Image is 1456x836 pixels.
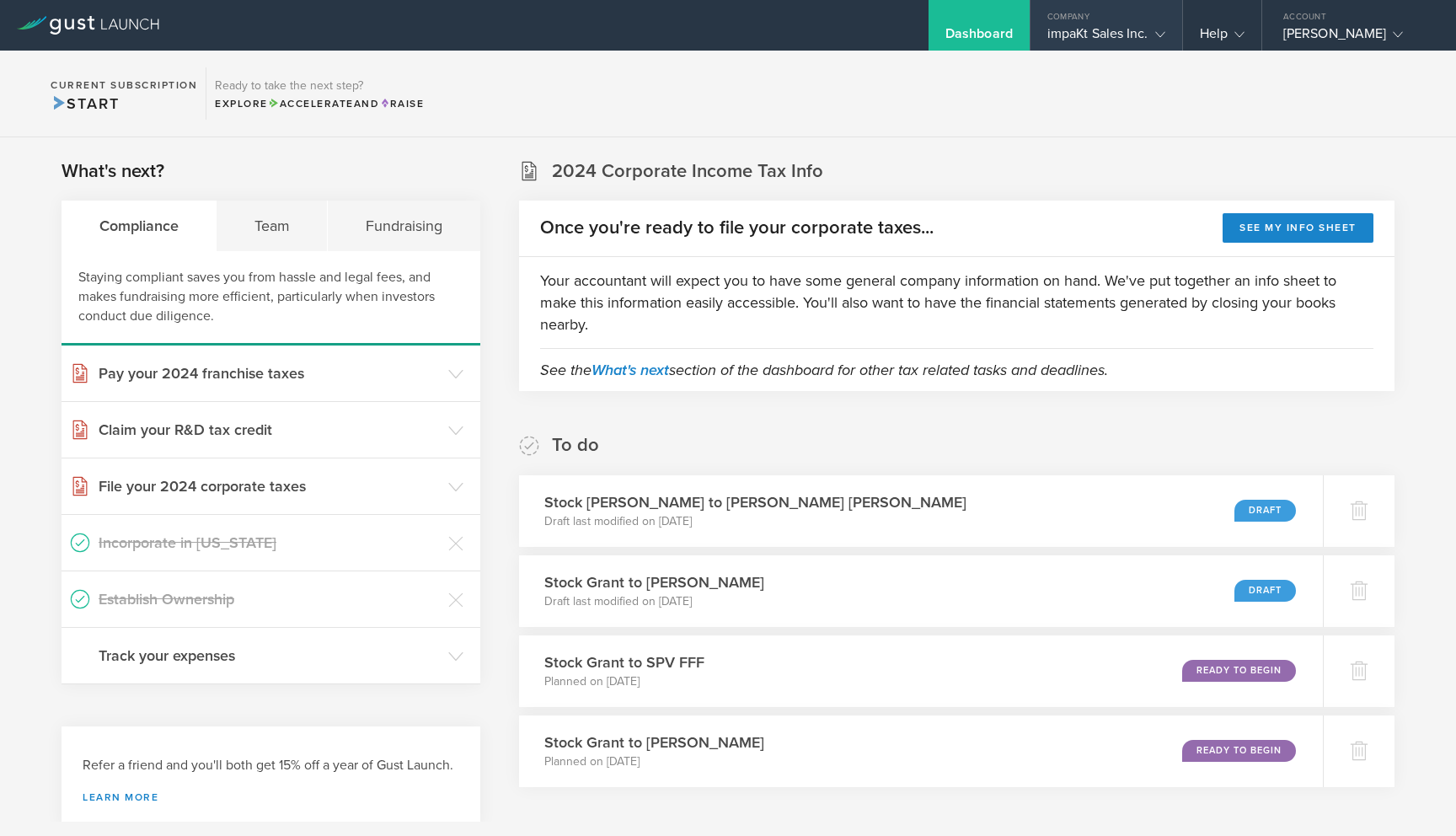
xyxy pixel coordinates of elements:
div: Team [217,201,328,251]
a: Learn more [83,792,459,802]
h3: Pay your 2024 franchise taxes [99,362,440,384]
h2: What's next? [62,159,164,184]
div: Dashboard [945,25,1013,51]
div: Fundraising [328,201,479,251]
span: and [268,98,380,110]
span: Accelerate [268,98,354,110]
h2: Current Subscription [51,80,197,90]
div: Stock Grant to [PERSON_NAME]Planned on [DATE]Ready to Begin [519,715,1323,787]
div: Draft [1234,580,1296,602]
div: Ready to Begin [1182,740,1296,762]
span: Start [51,94,119,113]
h3: Ready to take the next step? [215,80,424,92]
div: Compliance [62,201,217,251]
div: Ready to take the next step?ExploreAccelerateandRaise [206,67,432,120]
h3: Track your expenses [99,645,440,667]
div: Help [1200,25,1245,51]
h3: Stock Grant to [PERSON_NAME] [544,731,764,753]
div: Stock Grant to [PERSON_NAME]Draft last modified on [DATE]Draft [519,555,1323,627]
div: [PERSON_NAME] [1283,25,1427,51]
p: Draft last modified on [DATE] [544,593,764,610]
div: Stock [PERSON_NAME] to [PERSON_NAME] [PERSON_NAME]Draft last modified on [DATE]Draft [519,475,1323,547]
p: Your accountant will expect you to have some general company information on hand. We've put toget... [540,270,1373,335]
div: Ready to Begin [1182,660,1296,682]
p: Planned on [DATE] [544,673,704,690]
a: What's next [591,361,669,379]
h3: Stock Grant to [PERSON_NAME] [544,571,764,593]
span: Raise [379,98,424,110]
h2: To do [552,433,599,458]
h3: Stock [PERSON_NAME] to [PERSON_NAME] [PERSON_NAME] [544,491,966,513]
h3: Stock Grant to SPV FFF [544,651,704,673]
em: See the section of the dashboard for other tax related tasks and deadlines. [540,361,1108,379]
p: Planned on [DATE] [544,753,764,770]
div: impaKt Sales Inc. [1047,25,1165,51]
div: Draft [1234,500,1296,522]
h3: Establish Ownership [99,588,440,610]
button: See my info sheet [1223,213,1373,243]
h2: Once you're ready to file your corporate taxes... [540,216,934,240]
h3: File your 2024 corporate taxes [99,475,440,497]
p: Draft last modified on [DATE] [544,513,966,530]
div: Staying compliant saves you from hassle and legal fees, and makes fundraising more efficient, par... [62,251,480,346]
h3: Claim your R&D tax credit [99,419,440,441]
h3: Refer a friend and you'll both get 15% off a year of Gust Launch. [83,756,459,775]
div: Stock Grant to SPV FFFPlanned on [DATE]Ready to Begin [519,635,1323,707]
div: Explore [215,96,424,111]
h3: Incorporate in [US_STATE] [99,532,440,554]
iframe: Chat Widget [1372,755,1456,836]
h2: 2024 Corporate Income Tax Info [552,159,823,184]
